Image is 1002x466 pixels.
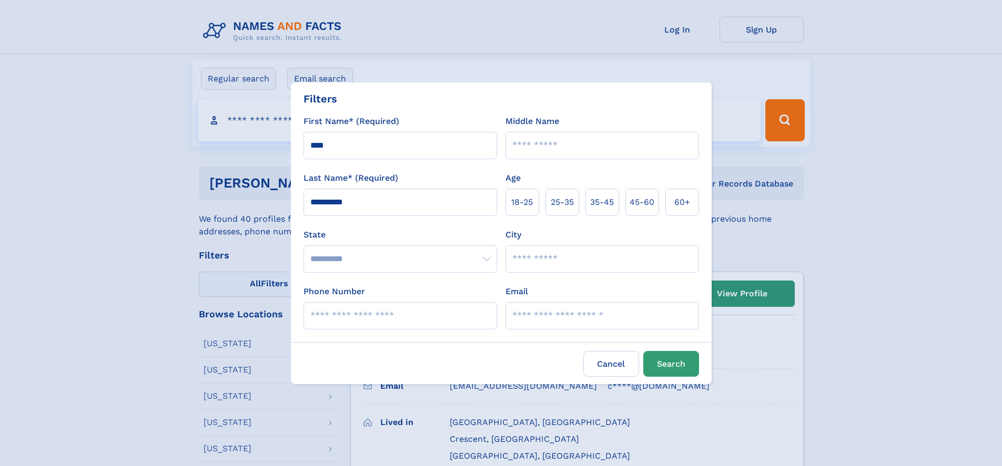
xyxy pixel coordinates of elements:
[303,229,497,241] label: State
[303,285,365,298] label: Phone Number
[505,172,521,184] label: Age
[551,196,574,209] span: 25‑35
[643,351,699,377] button: Search
[630,196,654,209] span: 45‑60
[505,285,528,298] label: Email
[511,196,533,209] span: 18‑25
[590,196,614,209] span: 35‑45
[303,91,337,107] div: Filters
[505,115,559,128] label: Middle Name
[583,351,639,377] label: Cancel
[303,115,399,128] label: First Name* (Required)
[505,229,521,241] label: City
[303,172,398,184] label: Last Name* (Required)
[674,196,690,209] span: 60+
